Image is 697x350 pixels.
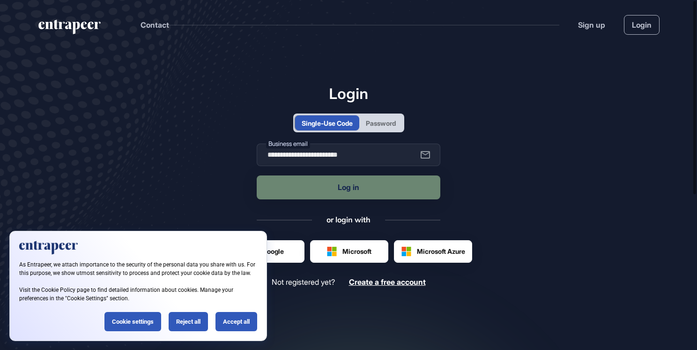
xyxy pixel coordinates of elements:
[624,15,660,35] a: Login
[326,214,371,225] div: or login with
[349,278,426,287] a: Create a free account
[257,84,440,102] h1: Login
[578,19,605,30] a: Sign up
[302,118,353,128] div: Single-Use Code
[37,20,102,38] a: entrapeer-logo
[141,19,169,31] button: Contact
[257,175,440,199] button: Log in
[266,139,310,149] label: Business email
[272,278,335,287] span: Not registered yet?
[366,118,396,128] div: Password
